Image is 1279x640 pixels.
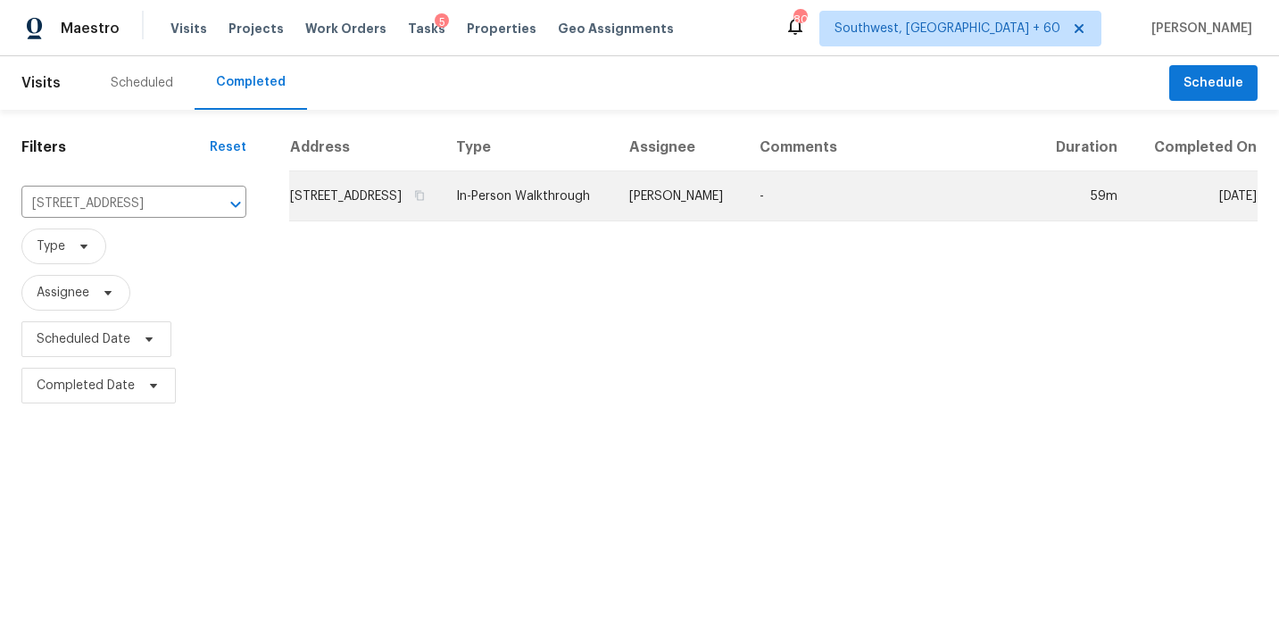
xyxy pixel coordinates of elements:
[21,63,61,103] span: Visits
[37,330,130,348] span: Scheduled Date
[289,124,442,171] th: Address
[210,138,246,156] div: Reset
[408,22,445,35] span: Tasks
[435,13,449,31] div: 5
[37,284,89,302] span: Assignee
[745,171,1036,221] td: -
[111,74,173,92] div: Scheduled
[745,124,1036,171] th: Comments
[21,190,196,218] input: Search for an address...
[442,171,615,221] td: In-Person Walkthrough
[793,11,806,29] div: 805
[37,377,135,395] span: Completed Date
[289,171,442,221] td: [STREET_ADDRESS]
[411,187,428,204] button: Copy Address
[1035,124,1132,171] th: Duration
[835,20,1060,37] span: Southwest, [GEOGRAPHIC_DATA] + 60
[467,20,536,37] span: Properties
[223,192,248,217] button: Open
[1169,65,1258,102] button: Schedule
[1035,171,1132,221] td: 59m
[1183,72,1243,95] span: Schedule
[170,20,207,37] span: Visits
[615,171,745,221] td: [PERSON_NAME]
[216,73,286,91] div: Completed
[61,20,120,37] span: Maestro
[1144,20,1252,37] span: [PERSON_NAME]
[442,124,615,171] th: Type
[558,20,674,37] span: Geo Assignments
[37,237,65,255] span: Type
[305,20,386,37] span: Work Orders
[615,124,745,171] th: Assignee
[21,138,210,156] h1: Filters
[228,20,284,37] span: Projects
[1132,171,1258,221] td: [DATE]
[1132,124,1258,171] th: Completed On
